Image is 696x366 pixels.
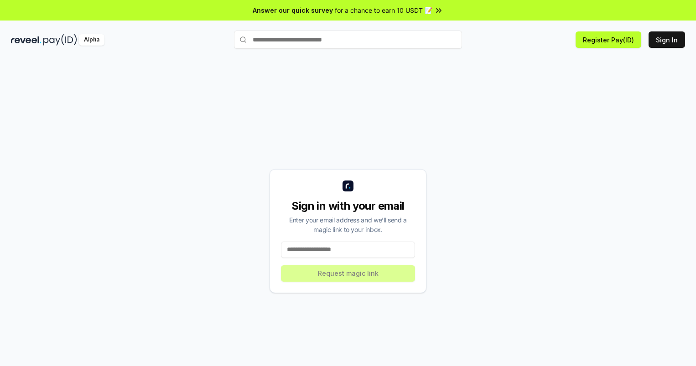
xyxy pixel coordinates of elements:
img: logo_small [343,180,353,191]
button: Sign In [649,31,685,48]
div: Alpha [79,34,104,46]
span: for a chance to earn 10 USDT 📝 [335,5,432,15]
button: Register Pay(ID) [576,31,641,48]
img: reveel_dark [11,34,42,46]
div: Enter your email address and we’ll send a magic link to your inbox. [281,215,415,234]
img: pay_id [43,34,77,46]
span: Answer our quick survey [253,5,333,15]
div: Sign in with your email [281,199,415,213]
